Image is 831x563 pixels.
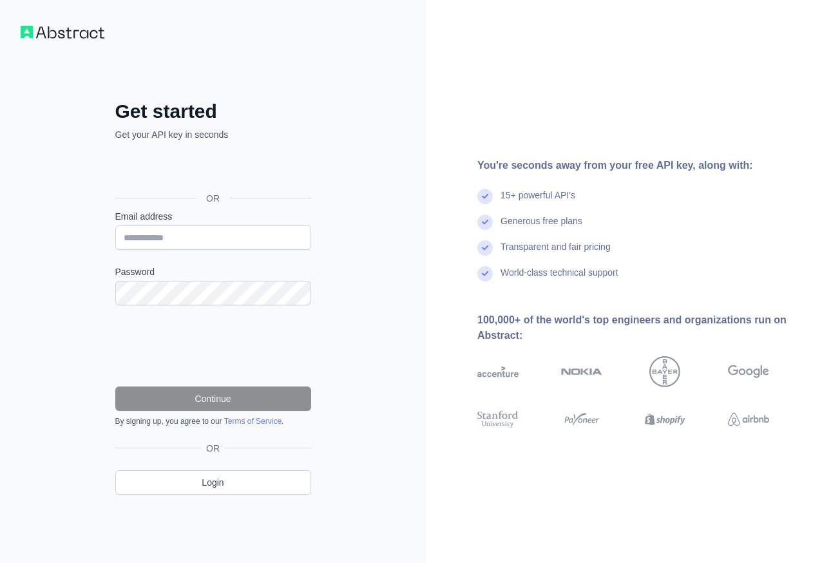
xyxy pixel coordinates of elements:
[501,240,611,266] div: Transparent and fair pricing
[477,356,519,387] img: accenture
[728,356,769,387] img: google
[501,215,582,240] div: Generous free plans
[115,470,311,495] a: Login
[115,416,311,426] div: By signing up, you agree to our .
[115,128,311,141] p: Get your API key in seconds
[649,356,680,387] img: bayer
[477,240,493,256] img: check mark
[477,312,810,343] div: 100,000+ of the world's top engineers and organizations run on Abstract:
[115,210,311,223] label: Email address
[645,409,686,430] img: shopify
[501,266,618,292] div: World-class technical support
[477,189,493,204] img: check mark
[21,26,104,39] img: Workflow
[224,417,282,426] a: Terms of Service
[501,189,575,215] div: 15+ powerful API's
[201,442,225,455] span: OR
[115,386,311,411] button: Continue
[115,321,311,371] iframe: reCAPTCHA
[561,356,602,387] img: nokia
[477,158,810,173] div: You're seconds away from your free API key, along with:
[115,100,311,123] h2: Get started
[109,155,315,184] iframe: Kirjaudu Google-tilillä -painike
[477,266,493,281] img: check mark
[477,409,519,430] img: stanford university
[477,215,493,230] img: check mark
[196,192,230,205] span: OR
[561,409,602,430] img: payoneer
[728,409,769,430] img: airbnb
[115,265,311,278] label: Password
